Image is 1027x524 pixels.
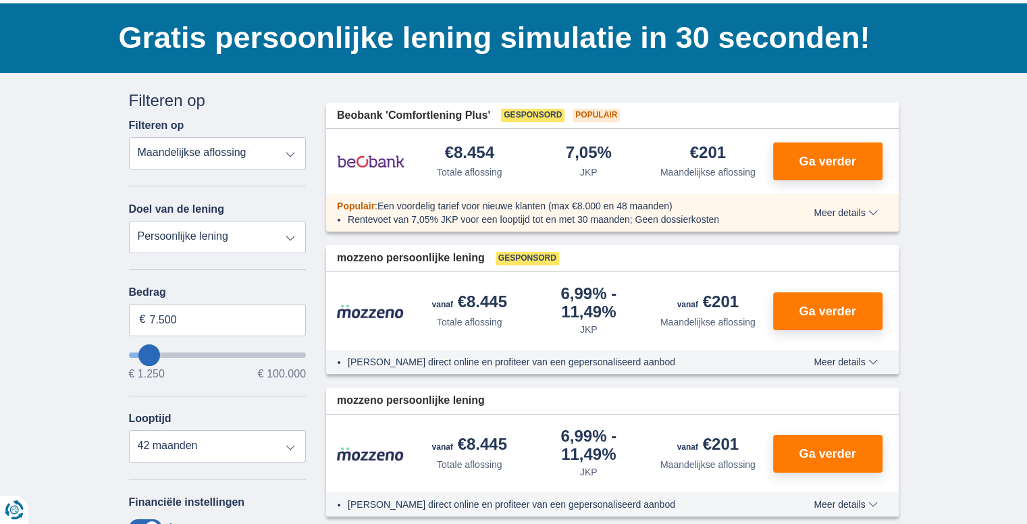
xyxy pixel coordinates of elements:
h1: Gratis persoonlijke lening simulatie in 30 seconden! [119,17,899,59]
span: Een voordelig tarief voor nieuwe klanten (max €8.000 en 48 maanden) [377,201,673,211]
div: Totale aflossing [437,458,502,471]
div: Maandelijkse aflossing [660,165,756,179]
div: Totale aflossing [437,315,502,329]
img: product.pl.alt Mozzeno [337,446,404,461]
div: Filteren op [129,89,307,112]
span: Ga verder [799,448,855,460]
label: Doel van de lening [129,203,224,215]
div: : [326,199,775,213]
div: 6,99% [535,286,643,320]
li: [PERSON_NAME] direct online en profiteer van een gepersonaliseerd aanbod [348,355,764,369]
button: Ga verder [773,435,883,473]
span: Meer details [814,208,877,217]
div: €201 [677,436,739,455]
div: JKP [580,323,598,336]
button: Meer details [804,499,887,510]
div: Totale aflossing [437,165,502,179]
span: Gesponsord [501,109,564,122]
span: Ga verder [799,155,855,167]
button: Ga verder [773,292,883,330]
label: Filteren op [129,120,184,132]
span: € [140,312,146,327]
div: €8.454 [445,145,494,163]
li: [PERSON_NAME] direct online en profiteer van een gepersonaliseerd aanbod [348,498,764,511]
div: €8.445 [432,436,507,455]
div: 7,05% [566,145,612,163]
span: € 1.250 [129,369,165,379]
span: Populair [337,201,375,211]
button: Meer details [804,207,887,218]
div: JKP [580,465,598,479]
span: mozzeno persoonlijke lening [337,251,485,266]
span: Meer details [814,357,877,367]
div: Maandelijkse aflossing [660,458,756,471]
span: Ga verder [799,305,855,317]
input: wantToBorrow [129,352,307,358]
span: Gesponsord [496,252,559,265]
div: €201 [677,294,739,313]
img: product.pl.alt Mozzeno [337,304,404,319]
div: €8.445 [432,294,507,313]
label: Financiële instellingen [129,496,245,508]
button: Ga verder [773,142,883,180]
li: Rentevoet van 7,05% JKP voor een looptijd tot en met 30 maanden; Geen dossierkosten [348,213,764,226]
div: JKP [580,165,598,179]
span: € 100.000 [258,369,306,379]
label: Looptijd [129,413,172,425]
span: Meer details [814,500,877,509]
button: Meer details [804,357,887,367]
span: mozzeno persoonlijke lening [337,393,485,409]
span: Beobank 'Comfortlening Plus' [337,108,490,124]
div: Maandelijkse aflossing [660,315,756,329]
img: product.pl.alt Beobank [337,145,404,178]
div: 6,99% [535,428,643,463]
span: Populair [573,109,620,122]
label: Bedrag [129,286,307,298]
div: €201 [690,145,726,163]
